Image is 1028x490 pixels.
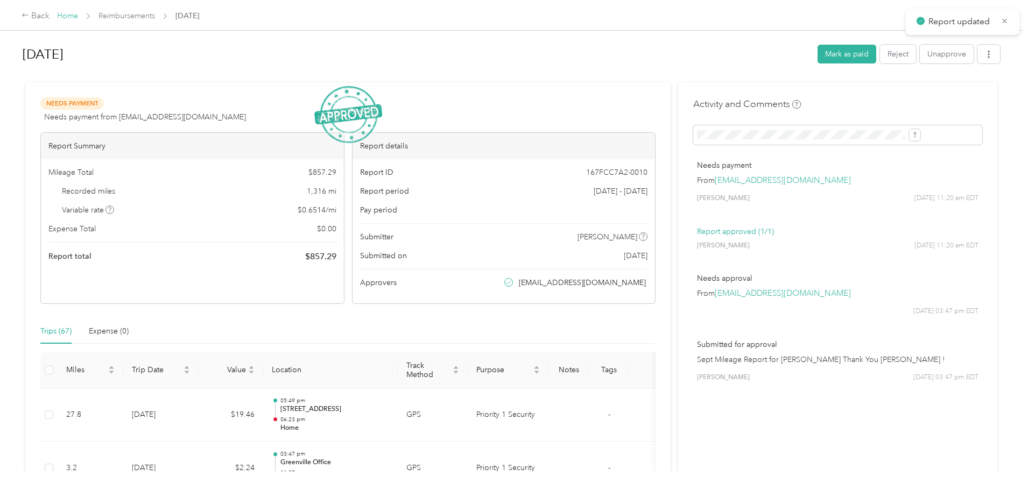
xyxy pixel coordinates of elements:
span: caret-up [533,364,540,371]
span: Needs payment from [EMAIL_ADDRESS][DOMAIN_NAME] [44,111,246,123]
p: Needs payment [697,160,978,171]
span: Needs Payment [40,97,104,110]
span: [DATE] - [DATE] [594,186,647,197]
span: 167FCC7A2-0010 [586,167,647,178]
span: Approvers [360,277,397,288]
td: $19.46 [199,388,263,442]
td: [DATE] [123,388,199,442]
span: caret-up [184,364,190,371]
span: $ 857.29 [305,250,336,263]
button: Reject [880,45,916,63]
p: 03:47 pm [280,450,389,458]
span: Submitter [360,231,393,243]
span: Variable rate [62,204,115,216]
th: Purpose [468,352,548,388]
span: $ 0.6514 / mi [298,204,336,216]
th: Track Method [398,352,468,388]
h1: Sep 2025 [23,41,810,67]
th: Trip Date [123,352,199,388]
span: - [608,463,610,472]
p: [STREET_ADDRESS] [280,404,389,414]
a: [EMAIL_ADDRESS][DOMAIN_NAME] [715,175,851,186]
span: caret-down [108,369,115,375]
span: Purpose [476,365,531,374]
p: From [697,175,978,186]
span: $ 0.00 [317,223,336,235]
a: [EMAIL_ADDRESS][DOMAIN_NAME] [715,288,851,299]
p: Needs approval [697,273,978,284]
span: [DATE] 03:47 pm EDT [913,307,978,316]
span: Report period [360,186,409,197]
span: [PERSON_NAME] [697,373,750,382]
td: 27.8 [58,388,123,442]
p: From [697,288,978,299]
span: $ 857.29 [308,167,336,178]
span: [PERSON_NAME] [697,241,750,251]
p: 06:23 pm [280,416,389,423]
p: Sept Mileage Report for [PERSON_NAME] Thank You [PERSON_NAME] ! [697,354,978,365]
span: caret-up [248,364,255,371]
span: [DATE] 11:20 am EDT [914,241,978,251]
span: Pay period [360,204,397,216]
span: Track Method [406,361,450,379]
button: Unapprove [920,45,974,63]
span: caret-up [108,364,115,371]
span: Recorded miles [62,186,115,197]
span: [DATE] 03:47 pm EDT [913,373,978,382]
span: Report total [48,251,91,262]
span: [PERSON_NAME] [578,231,637,243]
div: Report Summary [41,133,344,159]
span: Trip Date [132,365,181,374]
span: Submitted on [360,250,407,261]
span: 1,316 mi [307,186,336,197]
h4: Activity and Comments [693,97,801,111]
p: Submitted for approval [697,339,978,350]
p: Greenville Office [280,458,389,467]
img: ApprovedStamp [314,86,382,144]
span: caret-down [533,369,540,375]
span: caret-down [184,369,190,375]
span: Miles [66,365,106,374]
a: Home [57,11,78,20]
button: Mark as paid [818,45,876,63]
span: [EMAIL_ADDRESS][DOMAIN_NAME] [519,277,646,288]
span: Value [207,365,246,374]
p: 03:57 pm [280,469,389,477]
span: caret-down [248,369,255,375]
div: Report details [353,133,656,159]
span: [DATE] [624,250,647,261]
th: Notes [548,352,589,388]
span: caret-down [453,369,459,375]
a: Reimbursements [98,11,155,20]
span: caret-up [453,364,459,371]
span: [DATE] [175,10,199,22]
span: - [608,410,610,419]
span: Mileage Total [48,167,94,178]
span: [DATE] 11:20 am EDT [914,194,978,203]
p: Report approved (1/1) [697,226,978,237]
iframe: Everlance-gr Chat Button Frame [968,430,1028,490]
th: Tags [589,352,629,388]
p: 05:49 pm [280,397,389,404]
p: Report updated [928,15,993,29]
span: Expense Total [48,223,96,235]
div: Back [22,10,50,23]
td: GPS [398,388,468,442]
p: Home [280,423,389,433]
div: Expense (0) [89,325,129,337]
th: Value [199,352,263,388]
th: Location [263,352,398,388]
th: Miles [58,352,123,388]
div: Trips (67) [40,325,72,337]
td: Priority 1 Security [468,388,548,442]
span: Report ID [360,167,393,178]
span: [PERSON_NAME] [697,194,750,203]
